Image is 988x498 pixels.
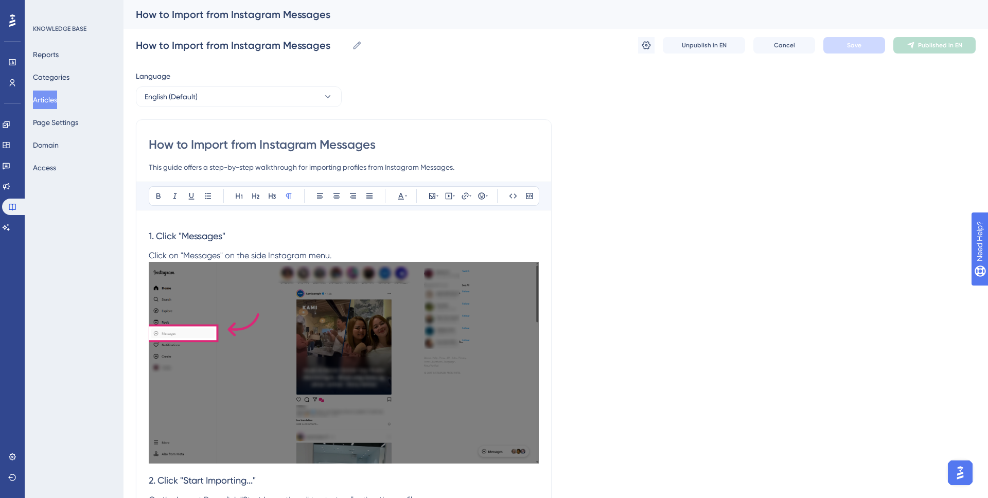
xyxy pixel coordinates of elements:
span: Language [136,70,170,82]
input: Article Title [149,136,539,153]
button: English (Default) [136,86,342,107]
input: Article Name [136,38,348,52]
button: Articles [33,91,57,109]
button: Categories [33,68,69,86]
button: Cancel [753,37,815,54]
span: Click on "Messages" on the side Instagram menu. [149,251,332,260]
span: Need Help? [24,3,64,15]
div: How to Import from Instagram Messages [136,7,950,22]
span: 1. Click "Messages" [149,230,225,241]
button: Page Settings [33,113,78,132]
button: Published in EN [893,37,976,54]
button: Access [33,158,56,177]
button: Unpublish in EN [663,37,745,54]
span: Published in EN [918,41,962,49]
span: English (Default) [145,91,198,103]
button: Save [823,37,885,54]
span: Unpublish in EN [682,41,727,49]
span: Cancel [774,41,795,49]
span: 2. Click "Start Importing..." [149,475,256,486]
button: Reports [33,45,59,64]
span: Save [847,41,861,49]
input: Article Description [149,161,539,173]
div: KNOWLEDGE BASE [33,25,86,33]
iframe: UserGuiding AI Assistant Launcher [945,457,976,488]
button: Domain [33,136,59,154]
